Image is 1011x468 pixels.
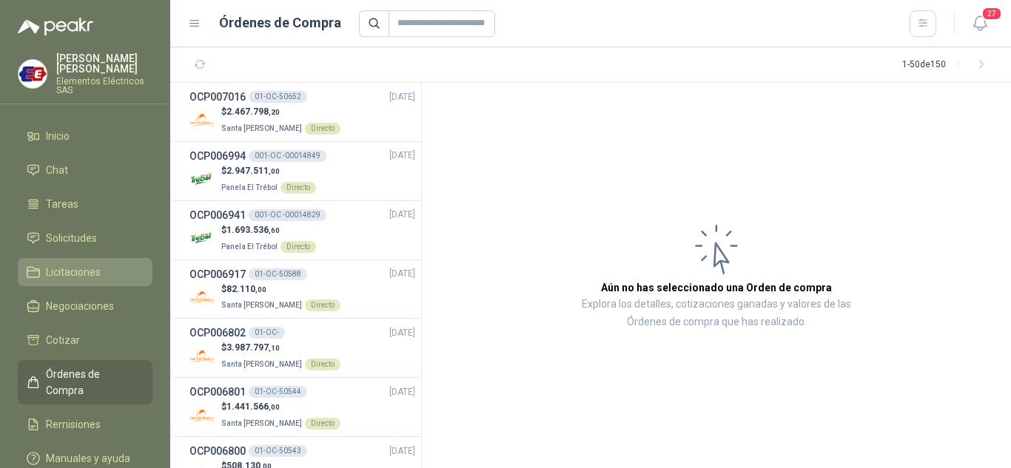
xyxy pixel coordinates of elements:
[189,225,215,251] img: Company Logo
[189,443,246,459] h3: OCP006800
[226,225,280,235] span: 1.693.536
[305,123,340,135] div: Directo
[221,243,278,251] span: Panela El Trébol
[46,298,114,314] span: Negociaciones
[281,182,316,194] div: Directo
[46,416,101,433] span: Remisiones
[189,325,246,341] h3: OCP006802
[226,401,280,412] span: 1.441.566
[189,266,415,313] a: OCP00691701-OC-50588[DATE] Company Logo$82.110,00Santa [PERSON_NAME]Directo
[269,344,280,352] span: ,10
[189,343,215,369] img: Company Logo
[189,284,215,310] img: Company Logo
[221,419,302,427] span: Santa [PERSON_NAME]
[981,7,1002,21] span: 27
[46,196,78,212] span: Tareas
[18,122,152,150] a: Inicio
[46,332,80,348] span: Cotizar
[221,360,302,368] span: Santa [PERSON_NAME]
[255,285,266,294] span: ,00
[389,267,415,281] span: [DATE]
[269,226,280,234] span: ,60
[226,106,280,117] span: 2.467.798
[389,444,415,458] span: [DATE]
[221,183,278,191] span: Panela El Trébol
[46,162,68,178] span: Chat
[189,148,415,194] a: OCP006994001-OC -00014849[DATE] Company Logo$2.947.511,00Panela El TrébolDirecto
[189,402,215,428] img: Company Logo
[189,207,246,223] h3: OCP006941
[570,296,863,331] p: Explora los detalles, cotizaciones ganadas y valores de las Órdenes de compra que has realizado.
[226,284,266,294] span: 82.110
[967,10,993,37] button: 27
[221,164,316,178] p: $
[269,108,280,116] span: ,20
[221,301,302,309] span: Santa [PERSON_NAME]
[601,279,832,296] h3: Aún no has seleccionado una Orden de compra
[221,341,340,355] p: $
[389,149,415,163] span: [DATE]
[18,410,152,438] a: Remisiones
[269,167,280,175] span: ,00
[18,360,152,404] a: Órdenes de Compra
[18,18,93,35] img: Logo peakr
[189,207,415,254] a: OCP006941001-OC -00014829[DATE] Company Logo$1.693.536,60Panela El TrébolDirecto
[18,258,152,286] a: Licitaciones
[189,148,246,164] h3: OCP006994
[249,268,307,280] div: 01-OC-50588
[189,89,246,105] h3: OCP007016
[305,418,340,430] div: Directo
[249,386,307,398] div: 01-OC-50544
[18,224,152,252] a: Solicitudes
[46,450,130,467] span: Manuales y ayuda
[221,400,340,414] p: $
[189,384,246,400] h3: OCP006801
[46,230,97,246] span: Solicitudes
[902,53,993,77] div: 1 - 50 de 150
[56,77,152,95] p: Elementos Eléctricos SAS
[46,264,101,280] span: Licitaciones
[305,359,340,370] div: Directo
[189,325,415,371] a: OCP00680201-OC-[DATE] Company Logo$3.987.797,10Santa [PERSON_NAME]Directo
[189,166,215,192] img: Company Logo
[46,366,138,399] span: Órdenes de Compra
[249,150,326,162] div: 001-OC -00014849
[389,90,415,104] span: [DATE]
[221,223,316,237] p: $
[249,445,307,457] div: 01-OC-50543
[226,166,280,176] span: 2.947.511
[226,342,280,353] span: 3.987.797
[305,299,340,311] div: Directo
[221,282,340,296] p: $
[189,107,215,133] img: Company Logo
[269,403,280,411] span: ,00
[249,209,326,221] div: 001-OC -00014829
[18,156,152,184] a: Chat
[221,124,302,132] span: Santa [PERSON_NAME]
[249,327,285,339] div: 01-OC-
[18,190,152,218] a: Tareas
[249,91,307,103] div: 01-OC-50652
[18,292,152,320] a: Negociaciones
[389,385,415,399] span: [DATE]
[281,241,316,253] div: Directo
[189,384,415,430] a: OCP00680101-OC-50544[DATE] Company Logo$1.441.566,00Santa [PERSON_NAME]Directo
[189,266,246,282] h3: OCP006917
[221,105,340,119] p: $
[18,326,152,354] a: Cotizar
[389,326,415,340] span: [DATE]
[189,89,415,135] a: OCP00701601-OC-50652[DATE] Company Logo$2.467.798,20Santa [PERSON_NAME]Directo
[19,60,47,88] img: Company Logo
[219,13,341,33] h1: Órdenes de Compra
[56,53,152,74] p: [PERSON_NAME] [PERSON_NAME]
[46,128,70,144] span: Inicio
[389,208,415,222] span: [DATE]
